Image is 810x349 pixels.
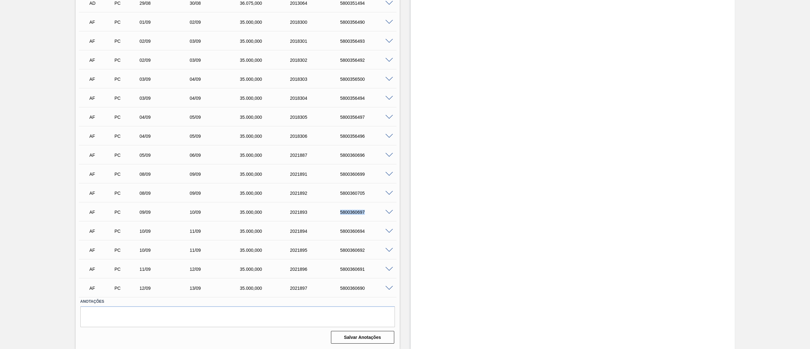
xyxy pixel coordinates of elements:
[339,39,396,44] div: 5800356493
[88,91,115,105] div: Aguardando Faturamento
[238,96,296,101] div: 35.000,000
[90,134,114,139] p: AF
[288,153,346,158] div: 2021887
[288,58,346,63] div: 2018302
[138,115,195,120] div: 04/09/2025
[339,1,396,6] div: 5800351494
[138,1,195,6] div: 29/08/2025
[113,96,140,101] div: Pedido de Compra
[188,1,245,6] div: 30/08/2025
[188,286,245,291] div: 13/09/2025
[288,77,346,82] div: 2018303
[90,96,114,101] p: AF
[88,72,115,86] div: Aguardando Faturamento
[288,20,346,25] div: 2018300
[339,58,396,63] div: 5800356492
[90,172,114,177] p: AF
[88,281,115,295] div: Aguardando Faturamento
[90,153,114,158] p: AF
[238,115,296,120] div: 35.000,000
[339,115,396,120] div: 5800356497
[188,39,245,44] div: 03/09/2025
[113,286,140,291] div: Pedido de Compra
[238,210,296,215] div: 35.000,000
[238,1,296,6] div: 36.075,000
[188,248,245,253] div: 11/09/2025
[288,286,346,291] div: 2021897
[238,191,296,196] div: 35.000,000
[138,77,195,82] div: 03/09/2025
[138,153,195,158] div: 05/09/2025
[90,58,114,63] p: AF
[138,210,195,215] div: 09/09/2025
[88,53,115,67] div: Aguardando Faturamento
[288,210,346,215] div: 2021893
[113,134,140,139] div: Pedido de Compra
[331,331,394,344] button: Salvar Anotações
[90,210,114,215] p: AF
[88,129,115,143] div: Aguardando Faturamento
[238,39,296,44] div: 35.000,000
[188,96,245,101] div: 04/09/2025
[339,286,396,291] div: 5800360690
[188,210,245,215] div: 10/09/2025
[113,39,140,44] div: Pedido de Compra
[113,115,140,120] div: Pedido de Compra
[188,267,245,272] div: 12/09/2025
[339,172,396,177] div: 5800360699
[90,248,114,253] p: AF
[138,58,195,63] div: 02/09/2025
[90,77,114,82] p: AF
[188,134,245,139] div: 05/09/2025
[138,96,195,101] div: 03/09/2025
[339,96,396,101] div: 5800356494
[113,248,140,253] div: Pedido de Compra
[138,248,195,253] div: 10/09/2025
[188,77,245,82] div: 04/09/2025
[339,248,396,253] div: 5800360692
[288,96,346,101] div: 2018304
[288,267,346,272] div: 2021896
[288,115,346,120] div: 2018305
[339,153,396,158] div: 5800360696
[88,167,115,181] div: Aguardando Faturamento
[238,267,296,272] div: 35.000,000
[113,20,140,25] div: Pedido de Compra
[238,77,296,82] div: 35.000,000
[113,77,140,82] div: Pedido de Compra
[113,210,140,215] div: Pedido de Compra
[138,229,195,234] div: 10/09/2025
[88,186,115,200] div: Aguardando Faturamento
[238,153,296,158] div: 35.000,000
[138,134,195,139] div: 04/09/2025
[188,153,245,158] div: 06/09/2025
[88,110,115,124] div: Aguardando Faturamento
[138,267,195,272] div: 11/09/2025
[188,20,245,25] div: 02/09/2025
[88,148,115,162] div: Aguardando Faturamento
[138,191,195,196] div: 08/09/2025
[88,262,115,276] div: Aguardando Faturamento
[138,172,195,177] div: 08/09/2025
[90,1,114,6] p: AD
[138,20,195,25] div: 01/09/2025
[238,248,296,253] div: 35.000,000
[90,191,114,196] p: AF
[339,229,396,234] div: 5800360694
[339,134,396,139] div: 5800356496
[113,229,140,234] div: Pedido de Compra
[138,286,195,291] div: 12/09/2025
[238,286,296,291] div: 35.000,000
[88,34,115,48] div: Aguardando Faturamento
[113,153,140,158] div: Pedido de Compra
[288,191,346,196] div: 2021892
[113,172,140,177] div: Pedido de Compra
[138,39,195,44] div: 02/09/2025
[339,77,396,82] div: 5800356500
[90,286,114,291] p: AF
[238,58,296,63] div: 35.000,000
[288,229,346,234] div: 2021894
[238,229,296,234] div: 35.000,000
[288,134,346,139] div: 2018306
[88,15,115,29] div: Aguardando Faturamento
